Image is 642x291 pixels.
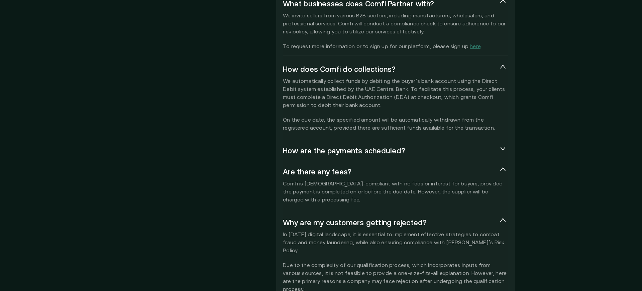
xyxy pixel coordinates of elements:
span: expanded [499,217,507,224]
p: We invite sellers from various B2B sectors, including manufacturers, wholesalers, and professiona... [283,11,508,50]
span: expanded [499,63,507,70]
span: How are the payments scheduled? [283,146,498,154]
a: here [470,43,480,49]
div: How are the payments scheduled? [283,142,508,158]
span: Are there any fees? [283,167,498,175]
span: How does Comfi do collections? [283,65,498,73]
div: Why are my customers getting rejected? [283,214,508,230]
span: expanded [499,166,507,173]
div: How does Comfi do collections? [283,61,508,77]
span: collapsed [499,145,507,152]
span: Why are my customers getting rejected? [283,218,498,226]
div: Are there any fees? [283,163,508,179]
p: Comfi is [DEMOGRAPHIC_DATA]-compliant with no fees or interest for buyers, provided the payment i... [283,179,508,203]
p: We automatically collect funds by debiting the buyer’s bank account using the Direct Debit system... [283,77,508,132]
